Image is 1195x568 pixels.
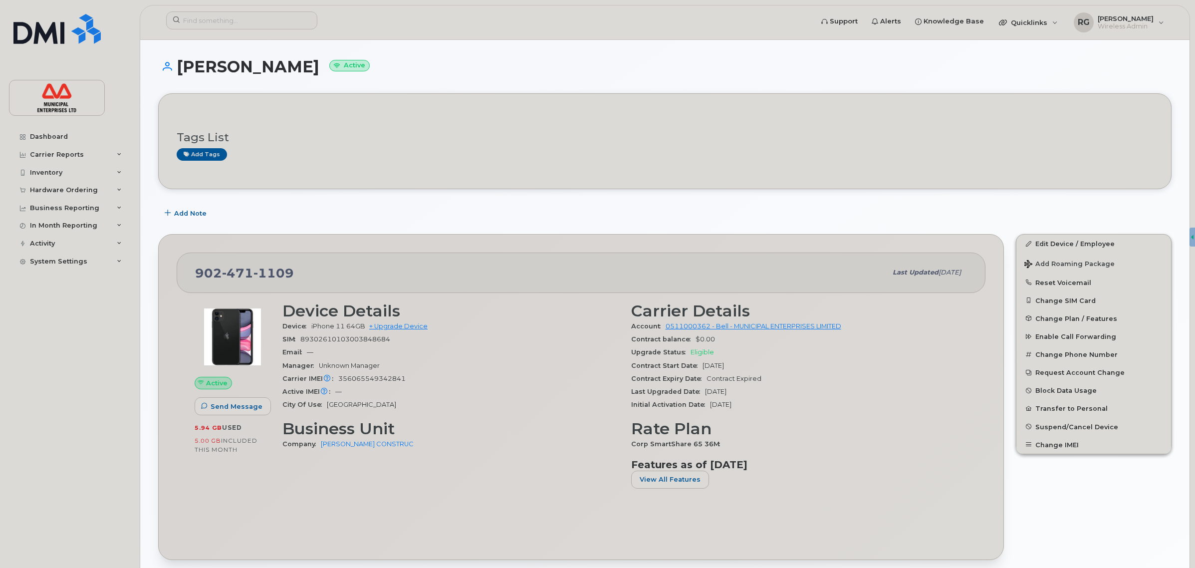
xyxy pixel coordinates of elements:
h3: Business Unit [282,420,619,438]
span: SIM [282,335,300,343]
span: used [222,424,242,431]
h3: Features as of [DATE] [631,459,968,471]
span: View All Features [640,475,701,484]
a: Edit Device / Employee [1016,235,1171,253]
span: included this month [195,437,257,453]
span: [DATE] [939,269,961,276]
span: Enable Call Forwarding [1035,333,1116,340]
span: Contract Start Date [631,362,703,369]
span: Device [282,322,311,330]
span: 1109 [253,266,294,281]
span: Initial Activation Date [631,401,710,408]
button: Change Phone Number [1016,345,1171,363]
img: iPhone_11.jpg [203,307,262,367]
span: Email [282,348,307,356]
span: Manager [282,362,319,369]
span: Send Message [211,402,262,411]
span: 902 [195,266,294,281]
span: Add Note [174,209,207,218]
span: 471 [222,266,253,281]
button: Reset Voicemail [1016,274,1171,291]
span: Contract Expiry Date [631,375,707,382]
span: Suspend/Cancel Device [1035,423,1118,430]
span: [DATE] [703,362,724,369]
button: Request Account Change [1016,363,1171,381]
a: Add tags [177,148,227,161]
span: [DATE] [705,388,726,395]
span: Carrier IMEI [282,375,338,382]
span: Change Plan / Features [1035,314,1117,322]
button: Change Plan / Features [1016,309,1171,327]
button: Add Note [158,204,215,222]
span: 356065549342841 [338,375,406,382]
button: Block Data Usage [1016,381,1171,399]
span: Corp SmartShare 65 36M [631,440,725,448]
span: Eligible [691,348,714,356]
span: Unknown Manager [319,362,380,369]
a: 0511000362 - Bell - MUNICIPAL ENTERPRISES LIMITED [666,322,841,330]
button: Suspend/Cancel Device [1016,418,1171,436]
a: + Upgrade Device [369,322,428,330]
button: Add Roaming Package [1016,253,1171,274]
span: 5.00 GB [195,437,221,444]
span: City Of Use [282,401,327,408]
button: Send Message [195,397,271,415]
button: Change SIM Card [1016,291,1171,309]
span: Active [206,378,228,388]
span: [GEOGRAPHIC_DATA] [327,401,396,408]
button: Change IMEI [1016,436,1171,454]
h3: Device Details [282,302,619,320]
h3: Tags List [177,131,1153,144]
span: 5.94 GB [195,424,222,431]
span: Company [282,440,321,448]
h1: [PERSON_NAME] [158,58,1172,75]
span: — [307,348,313,356]
span: Contract balance [631,335,696,343]
span: Add Roaming Package [1024,260,1115,270]
button: Enable Call Forwarding [1016,327,1171,345]
span: [DATE] [710,401,731,408]
span: Last updated [893,269,939,276]
small: Active [329,60,370,71]
span: 89302610103003848684 [300,335,390,343]
button: Transfer to Personal [1016,399,1171,417]
span: Account [631,322,666,330]
h3: Carrier Details [631,302,968,320]
span: $0.00 [696,335,715,343]
span: Contract Expired [707,375,761,382]
a: [PERSON_NAME] CONSTRUC [321,440,414,448]
span: Active IMEI [282,388,335,395]
button: View All Features [631,471,709,489]
span: — [335,388,342,395]
span: Last Upgraded Date [631,388,705,395]
span: iPhone 11 64GB [311,322,365,330]
h3: Rate Plan [631,420,968,438]
span: Upgrade Status [631,348,691,356]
